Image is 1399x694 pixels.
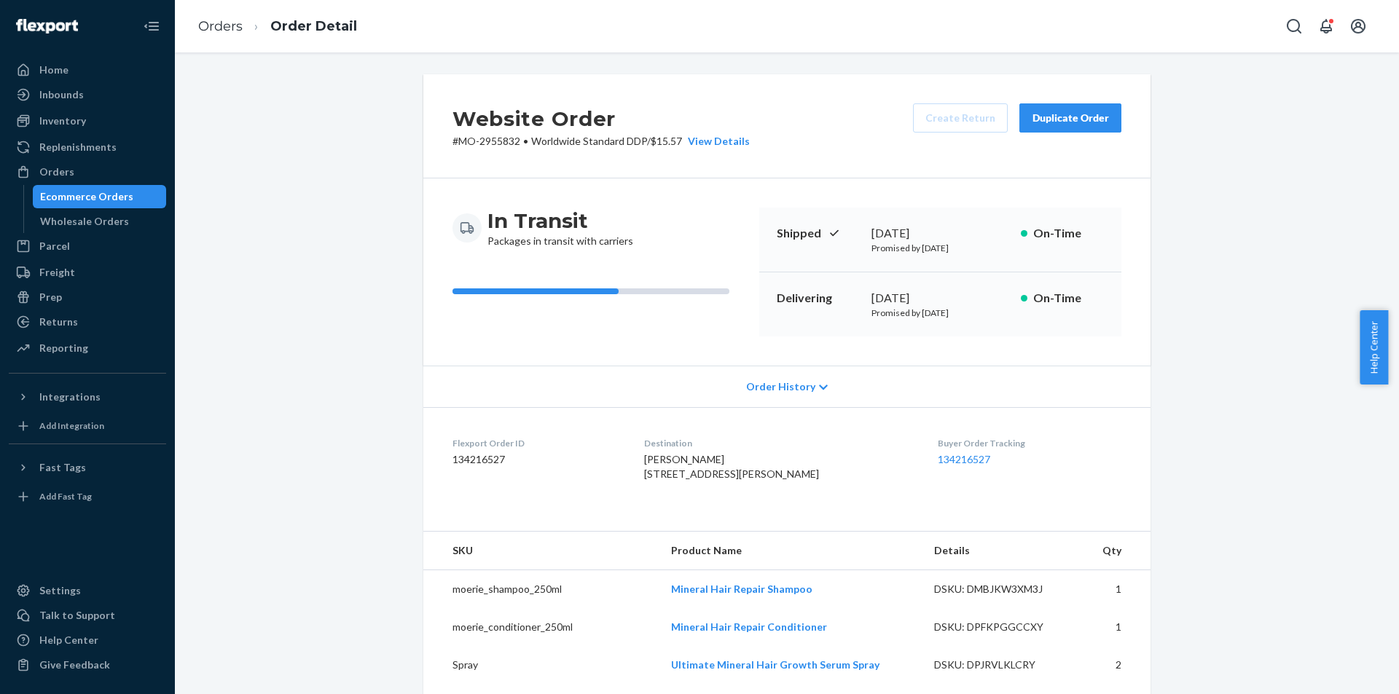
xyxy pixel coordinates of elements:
a: Help Center [9,628,166,652]
button: Open account menu [1344,12,1373,41]
span: Order History [746,379,815,394]
a: Mineral Hair Repair Conditioner [671,620,827,633]
div: DSKU: DPFKPGGCCXY [934,620,1071,634]
a: Parcel [9,234,166,258]
th: Product Name [659,532,922,570]
th: Details [922,532,1083,570]
div: Fast Tags [39,460,86,475]
th: Qty [1083,532,1151,570]
button: Talk to Support [9,604,166,627]
div: Reporting [39,341,88,355]
a: Freight [9,261,166,284]
td: 2 [1083,646,1151,684]
div: Returns [39,315,78,329]
button: View Details [682,134,750,149]
button: Duplicate Order [1019,103,1121,133]
a: Settings [9,579,166,602]
div: Inbounds [39,87,84,102]
div: Orders [39,165,74,179]
div: Packages in transit with carriers [487,208,633,248]
a: Prep [9,285,166,309]
button: Give Feedback [9,653,166,677]
a: 134216527 [938,453,990,465]
a: Orders [9,160,166,184]
div: Ecommerce Orders [40,189,133,204]
button: Create Return [913,103,1008,133]
span: Worldwide Standard DDP [531,135,647,147]
div: Give Feedback [39,658,110,672]
a: Add Fast Tag [9,485,166,508]
div: Replenishments [39,140,117,154]
div: Talk to Support [39,608,115,623]
div: [DATE] [871,290,1009,307]
a: Ecommerce Orders [33,185,167,208]
ol: breadcrumbs [187,5,369,48]
a: Returns [9,310,166,334]
p: Promised by [DATE] [871,307,1009,319]
a: Mineral Hair Repair Shampoo [671,583,812,595]
div: [DATE] [871,225,1009,242]
td: moerie_conditioner_250ml [423,608,659,646]
button: Fast Tags [9,456,166,479]
dt: Flexport Order ID [452,437,621,449]
p: Promised by [DATE] [871,242,1009,254]
td: 1 [1083,570,1151,609]
div: Inventory [39,114,86,128]
a: Order Detail [270,18,357,34]
td: 1 [1083,608,1151,646]
div: Add Fast Tag [39,490,92,502]
h2: Website Order [452,103,750,134]
div: Prep [39,290,62,304]
a: Add Integration [9,414,166,438]
button: Open notifications [1312,12,1341,41]
dd: 134216527 [452,452,621,467]
div: Add Integration [39,419,104,432]
div: Parcel [39,239,70,253]
p: Shipped [777,225,860,242]
p: # MO-2955832 / $15.57 [452,134,750,149]
button: Open Search Box [1280,12,1309,41]
div: Settings [39,583,81,598]
a: Reporting [9,336,166,360]
p: On-Time [1033,290,1104,307]
div: Duplicate Order [1032,111,1109,125]
td: moerie_shampoo_250ml [423,570,659,609]
span: [PERSON_NAME] [STREET_ADDRESS][PERSON_NAME] [644,453,819,480]
a: Replenishments [9,135,166,159]
dt: Destination [644,437,915,449]
button: Integrations [9,385,166,409]
a: Inbounds [9,83,166,106]
p: On-Time [1033,225,1104,242]
td: Spray [423,646,659,684]
div: Freight [39,265,75,280]
div: DSKU: DPJRVLKLCRY [934,658,1071,672]
th: SKU [423,532,659,570]
a: Home [9,58,166,82]
div: DSKU: DMBJKW3XM3J [934,582,1071,596]
img: Flexport logo [16,19,78,33]
dt: Buyer Order Tracking [938,437,1121,449]
a: Inventory [9,109,166,133]
div: Integrations [39,390,101,404]
button: Help Center [1360,310,1388,385]
div: Wholesale Orders [40,214,129,229]
a: Ultimate Mineral Hair Growth Serum Spray [671,658,879,671]
a: Orders [198,18,243,34]
a: Wholesale Orders [33,210,167,233]
span: • [523,135,528,147]
div: Home [39,63,68,77]
p: Delivering [777,290,860,307]
div: Help Center [39,633,98,647]
button: Close Navigation [137,12,166,41]
h3: In Transit [487,208,633,234]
